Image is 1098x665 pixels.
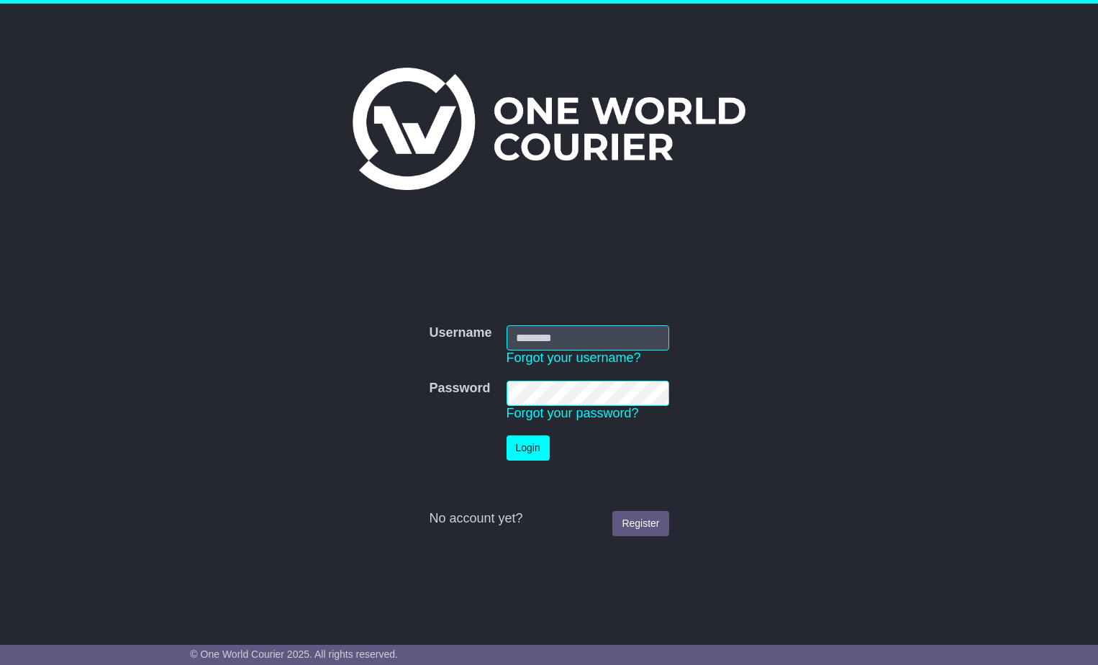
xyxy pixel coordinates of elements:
[507,350,641,365] a: Forgot your username?
[429,381,490,397] label: Password
[507,435,550,461] button: Login
[507,406,639,420] a: Forgot your password?
[429,511,668,527] div: No account yet?
[190,648,398,660] span: © One World Courier 2025. All rights reserved.
[612,511,668,536] a: Register
[429,325,491,341] label: Username
[353,68,745,190] img: One World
